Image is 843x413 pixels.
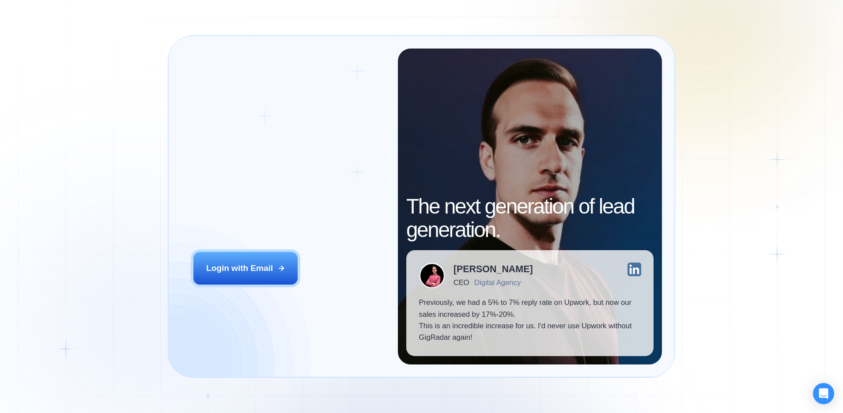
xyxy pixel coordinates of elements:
[813,383,834,404] div: Open Intercom Messenger
[419,297,641,343] p: Previously, we had a 5% to 7% reply rate on Upwork, but now our sales increased by 17%-20%. This ...
[193,252,298,285] button: Login with Email
[406,195,654,241] h2: The next generation of lead generation.
[474,278,521,287] div: Digital Agency
[454,278,469,287] div: CEO
[454,265,533,274] div: [PERSON_NAME]
[206,263,273,274] div: Login with Email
